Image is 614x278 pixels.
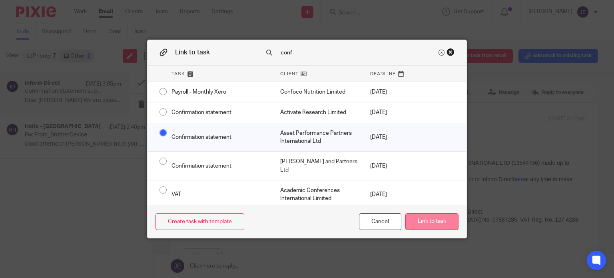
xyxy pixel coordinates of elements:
[163,152,272,180] div: Confirmation statement
[362,82,414,102] div: [DATE]
[155,213,244,230] a: Create task with template
[359,213,401,230] div: Close this dialog window
[196,58,227,64] a: 'Your Profile'
[370,70,396,77] span: Deadline
[280,48,437,57] input: Search task name or client...
[362,102,414,122] div: [DATE]
[272,180,362,209] div: Mark as done
[163,102,272,122] div: Confirmation statement
[163,123,272,152] div: Confirmation statement
[362,123,414,152] div: [DATE]
[171,70,185,77] span: Task
[280,70,299,77] span: Client
[272,123,362,152] div: Mark as done
[362,180,414,209] div: [DATE]
[163,82,272,102] div: Payroll - Monthly Xero
[163,180,272,209] div: VAT
[272,102,362,122] div: Mark as done
[305,25,316,32] a: here
[447,48,455,56] div: Close this dialog window
[362,152,414,180] div: [DATE]
[272,152,362,180] div: Mark as done
[272,82,362,102] div: Mark as done
[405,213,459,230] button: Link to task
[175,49,210,56] span: Link to task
